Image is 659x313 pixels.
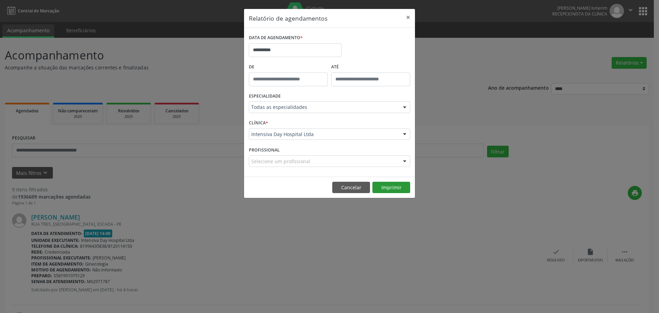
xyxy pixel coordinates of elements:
button: Imprimir [372,182,410,193]
label: ATÉ [331,62,410,72]
label: PROFISSIONAL [249,145,280,155]
button: Close [401,9,415,26]
label: De [249,62,328,72]
button: Cancelar [332,182,370,193]
span: Selecione um profissional [251,158,310,165]
span: Intensiva Day Hospital Ltda [251,131,396,138]
label: DATA DE AGENDAMENTO [249,33,303,43]
label: ESPECIALIDADE [249,91,281,102]
span: Todas as especialidades [251,104,396,111]
h5: Relatório de agendamentos [249,14,327,23]
label: CLÍNICA [249,118,268,128]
